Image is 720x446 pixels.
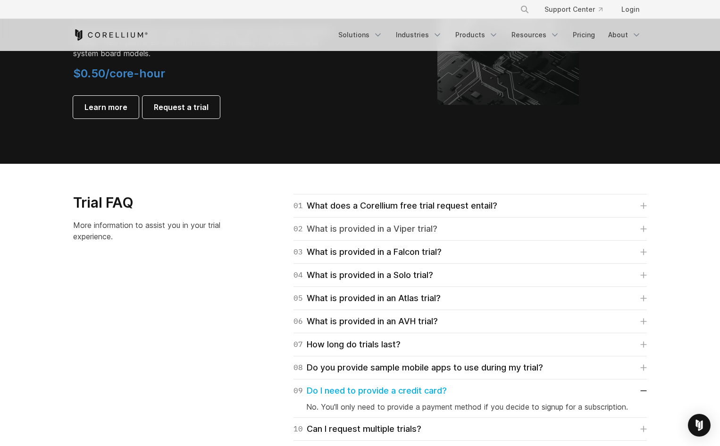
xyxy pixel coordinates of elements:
[154,101,209,113] span: Request a trial
[688,414,711,437] div: Open Intercom Messenger
[293,199,497,212] div: What does a Corellium free trial request entail?
[293,338,303,351] span: 07
[333,26,647,43] div: Navigation Menu
[293,222,437,236] div: What is provided in a Viper trial?
[293,315,647,328] a: 06What is provided in an AVH trial?
[293,422,303,436] span: 10
[293,422,647,436] a: 10Can I request multiple trials?
[142,96,220,118] a: Request a trial
[537,1,610,18] a: Support Center
[293,361,543,374] div: Do you provide sample mobile apps to use during my trial?
[293,222,647,236] a: 02What is provided in a Viper trial?
[84,101,127,113] span: Learn more
[614,1,647,18] a: Login
[293,199,303,212] span: 01
[509,1,647,18] div: Navigation Menu
[293,338,647,351] a: 07How long do trials last?
[293,245,303,259] span: 03
[333,26,388,43] a: Solutions
[603,26,647,43] a: About
[293,384,303,397] span: 09
[293,269,433,282] div: What is provided in a Solo trial?
[293,199,647,212] a: 01What does a Corellium free trial request entail?
[293,292,441,305] div: What is provided in an Atlas trial?
[293,384,447,397] div: Do I need to provide a credit card?
[516,1,533,18] button: Search
[293,361,303,374] span: 08
[293,315,438,328] div: What is provided in an AVH trial?
[73,67,165,80] span: $0.50/core-hour
[293,269,303,282] span: 04
[293,245,442,259] div: What is provided in a Falcon trial?
[73,29,148,41] a: Corellium Home
[73,219,239,242] p: More information to assist you in your trial experience.
[506,26,565,43] a: Resources
[567,26,601,43] a: Pricing
[73,194,239,212] h3: Trial FAQ
[390,26,448,43] a: Industries
[293,245,647,259] a: 03What is provided in a Falcon trial?
[293,222,303,236] span: 02
[293,292,647,305] a: 05What is provided in an Atlas trial?
[306,401,634,412] p: No. You'll only need to provide a payment method if you decide to signup for a subscription.
[293,315,303,328] span: 06
[293,384,647,397] a: 09Do I need to provide a credit card?
[293,338,401,351] div: How long do trials last?
[293,361,647,374] a: 08Do you provide sample mobile apps to use during my trial?
[293,422,421,436] div: Can I request multiple trials?
[450,26,504,43] a: Products
[73,96,139,118] a: Learn more
[293,292,303,305] span: 05
[293,269,647,282] a: 04What is provided in a Solo trial?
